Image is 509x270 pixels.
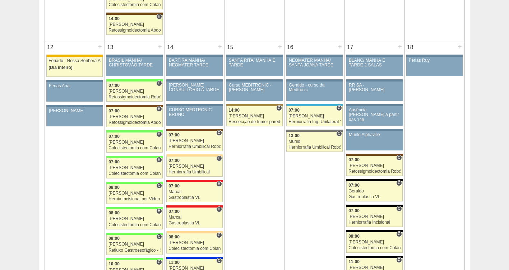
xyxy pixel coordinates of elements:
span: Consultório [216,155,222,161]
div: Férias Ruy [409,58,460,63]
div: [PERSON_NAME] [348,214,401,219]
div: Key: Santa Joana [346,154,402,156]
span: Consultório [156,80,162,86]
div: 18 [405,42,416,53]
div: + [337,42,343,51]
span: 07:00 [108,83,120,88]
div: [PERSON_NAME] [348,163,401,168]
a: Ferias Ana [46,82,102,102]
span: 07:00 [168,209,180,214]
a: C 09:00 [PERSON_NAME] Colecistectomia com Colangiografia VL [346,232,402,252]
div: [PERSON_NAME] [168,139,221,143]
div: Herniorrafia Incisional [348,220,401,225]
div: + [457,42,463,51]
a: H 07:00 [PERSON_NAME] Colecistectomia com Colangiografia VL [106,158,162,178]
div: Colecistectomia com Colangiografia VL [108,223,161,227]
a: H 07:00 Marcal Gastroplastia VL [166,182,222,202]
div: Key: Brasil [106,207,162,209]
a: C 14:00 [PERSON_NAME] Ressecção de tumor parede abdominal pélvica [226,106,282,126]
span: Hospital [156,208,162,214]
div: Ausência [PERSON_NAME] a partir das 14h [349,108,400,122]
div: Key: Assunção [166,205,222,208]
div: Key: Santa Joana [106,13,162,15]
span: 09:00 [108,236,120,241]
div: Key: Aviso [346,104,402,106]
span: 07:00 [288,108,300,113]
a: C 07:00 [PERSON_NAME] Herniorrafia Incisional [346,207,402,227]
a: H 07:00 [PERSON_NAME] Colecistectomia com Colangiografia VL [106,132,162,153]
div: Gastroplastia VL [168,195,221,200]
div: 14 [165,42,176,53]
span: Consultório [396,206,402,211]
span: 08:00 [108,210,120,215]
a: H 07:00 [PERSON_NAME] Retossigmoidectomia Abdominal VL [106,107,162,127]
span: Consultório [156,183,162,188]
div: Key: Aviso [226,79,282,82]
div: Herniorrafia Umbilical Robótica [168,144,221,149]
div: Retossigmoidectomia Robótica [108,95,161,99]
a: RR SA - [PERSON_NAME] [346,82,402,101]
div: Colecistectomia com Colangiografia VL [168,246,221,251]
div: 16 [285,42,296,53]
a: H 14:00 [PERSON_NAME] Retossigmoidectomia Abdominal VL [106,15,162,35]
div: Key: Aviso [166,79,222,82]
div: [PERSON_NAME] [168,241,221,245]
div: BRASIL MANHÃ/ CHRISTOVÃO TARDE [109,58,160,67]
a: Feriado - Nossa Senhora Aparecida (Dia inteiro) [46,57,102,77]
div: + [157,42,163,51]
div: [PERSON_NAME] [49,108,100,113]
span: Hospital [156,157,162,163]
div: Key: Brasil [106,79,162,82]
a: C 07:00 [PERSON_NAME] Herniorrafia Umbilical [166,157,222,177]
span: Consultório [336,131,342,136]
div: CURSO MEDTRONIC BRUNO [169,108,220,117]
a: NEOMATER MANHÃ/ SANTA JOANA TARDE [286,57,342,76]
div: Key: Feriado [46,55,102,57]
a: C 07:00 Geraldo Gastroplastia VL [346,181,402,201]
a: C 07:00 [PERSON_NAME] Herniorrafia Ing. Unilateral VL [286,106,342,126]
div: Colecistectomia com Colangiografia VL [348,246,401,250]
a: Ausência [PERSON_NAME] a partir das 14h [346,106,402,126]
div: Key: Blanc [346,179,402,181]
div: Key: Brasil [106,233,162,235]
span: 07:00 [168,183,180,188]
span: 07:00 [348,183,360,188]
a: BRASIL MANHÃ/ CHRISTOVÃO TARDE [106,57,162,76]
span: Consultório [396,231,402,237]
span: Consultório [396,180,402,186]
div: Key: Aviso [406,55,462,57]
span: 07:00 [348,208,360,213]
div: Key: Aviso [46,80,102,82]
div: Retossigmoidectomia Abdominal VL [108,120,161,125]
a: C 07:00 [PERSON_NAME] Retossigmoidectomia Robótica [106,82,162,102]
div: NEOMATER MANHÃ/ SANTA JOANA TARDE [289,58,340,67]
a: H 07:00 Marcal Gastroplastia VL [166,208,222,228]
div: Key: Assunção [166,180,222,182]
div: 12 [45,42,56,53]
span: 07:00 [108,159,120,164]
div: Key: Aviso [226,55,282,57]
span: 08:00 [108,185,120,190]
div: Ressecção de tumor parede abdominal pélvica [228,120,281,124]
a: C 08:00 [PERSON_NAME] Hernia Incisional por Video [106,184,162,204]
div: SANTA RITA/ MANHÃ E TARDE [229,58,280,67]
div: [PERSON_NAME] [348,240,401,245]
a: [PERSON_NAME] [46,107,102,126]
div: Key: Aviso [286,55,342,57]
span: 07:00 [108,108,120,113]
div: Key: Aviso [346,129,402,131]
div: + [217,42,223,51]
div: Key: Aviso [286,79,342,82]
div: Colecistectomia com Colangiografia VL [108,171,161,176]
div: [PERSON_NAME] [348,265,401,270]
div: Hernia Incisional por Video [108,197,161,201]
div: Marcal [168,190,221,194]
div: Retossigmoidectomia Abdominal VL [108,28,161,33]
div: Colecistectomia com Colangiografia VL [108,3,161,7]
div: Marcal [168,215,221,220]
div: Key: Bartira [166,231,222,233]
div: Murilo [288,139,341,144]
a: [PERSON_NAME] CONSULTÓRIO A TARDE [166,82,222,101]
div: [PERSON_NAME] CONSULTÓRIO A TARDE [169,83,220,92]
div: RR SA - [PERSON_NAME] [349,83,400,92]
